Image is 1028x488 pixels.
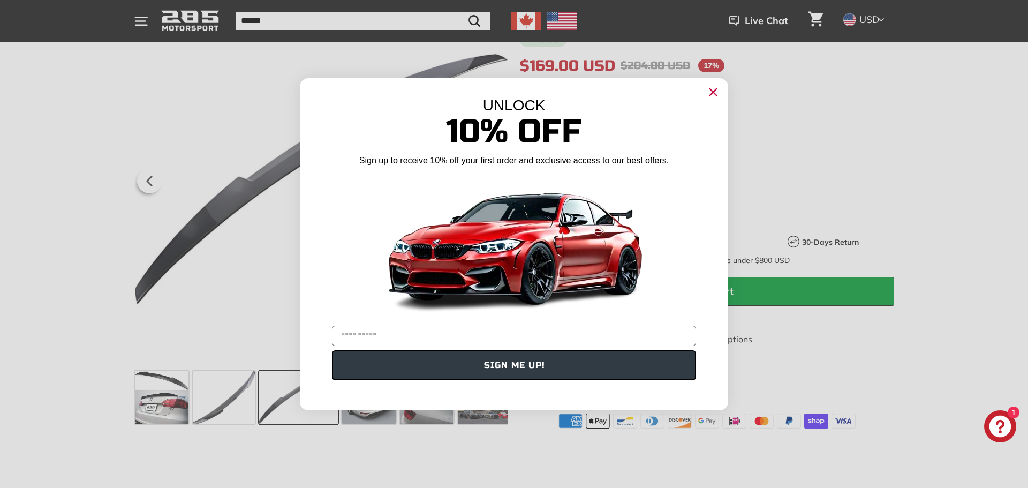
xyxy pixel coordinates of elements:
[359,156,669,165] span: Sign up to receive 10% off your first order and exclusive access to our best offers.
[332,350,696,380] button: SIGN ME UP!
[705,84,722,101] button: Close dialog
[380,171,648,321] img: Banner showing BMW 4 Series Body kit
[483,97,546,114] span: UNLOCK
[332,326,696,346] input: YOUR EMAIL
[446,112,582,151] span: 10% Off
[981,410,1019,445] inbox-online-store-chat: Shopify online store chat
